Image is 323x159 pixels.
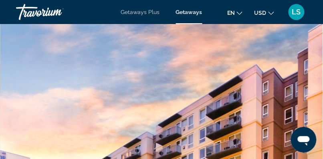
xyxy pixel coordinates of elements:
a: Travorium [16,2,96,22]
span: USD [254,10,266,16]
button: Change language [227,7,242,18]
a: Getaways [176,9,202,15]
a: Getaways Plus [121,9,160,15]
iframe: Button to launch messaging window [291,127,317,153]
button: User Menu [286,4,307,20]
span: LS [292,8,301,16]
button: Change currency [254,7,274,18]
span: en [227,10,235,16]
